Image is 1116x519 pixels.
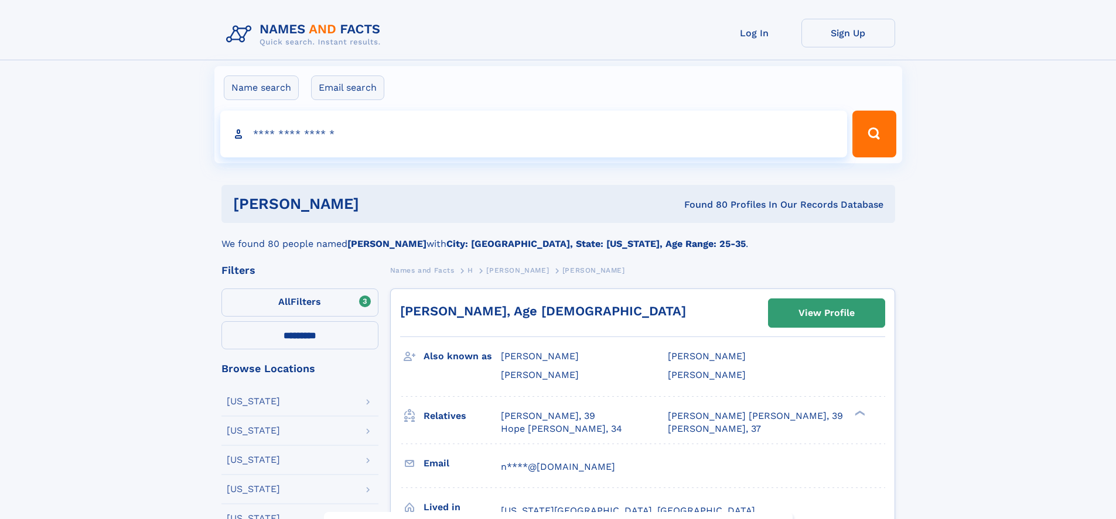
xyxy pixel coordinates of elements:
div: View Profile [798,300,855,326]
h3: Relatives [424,406,501,426]
a: [PERSON_NAME] [PERSON_NAME], 39 [668,410,843,422]
div: Found 80 Profiles In Our Records Database [521,198,883,211]
div: [US_STATE] [227,426,280,435]
h3: Also known as [424,346,501,366]
span: [PERSON_NAME] [562,266,625,274]
b: City: [GEOGRAPHIC_DATA], State: [US_STATE], Age Range: 25-35 [446,238,746,249]
a: Log In [708,19,801,47]
div: Filters [221,265,378,276]
span: [PERSON_NAME] [501,350,579,362]
div: Browse Locations [221,363,378,374]
input: search input [220,111,848,157]
span: [US_STATE][GEOGRAPHIC_DATA], [GEOGRAPHIC_DATA] [501,505,755,516]
label: Filters [221,288,378,317]
a: [PERSON_NAME], 37 [668,422,761,435]
h3: Lived in [424,497,501,517]
span: All [278,296,291,307]
h3: Email [424,453,501,473]
label: Email search [311,75,384,100]
span: H [467,266,473,274]
b: [PERSON_NAME] [347,238,426,249]
div: [US_STATE] [227,397,280,406]
a: Hope [PERSON_NAME], 34 [501,422,622,435]
span: [PERSON_NAME] [668,369,746,380]
a: H [467,263,473,277]
div: We found 80 people named with . [221,223,895,251]
h1: [PERSON_NAME] [233,197,522,211]
label: Name search [224,75,299,100]
img: Logo Names and Facts [221,19,390,50]
div: [US_STATE] [227,455,280,465]
a: [PERSON_NAME], Age [DEMOGRAPHIC_DATA] [400,304,686,318]
div: ❯ [852,409,866,417]
span: [PERSON_NAME] [486,266,549,274]
span: [PERSON_NAME] [501,369,579,380]
a: Names and Facts [390,263,455,277]
span: [PERSON_NAME] [668,350,746,362]
a: [PERSON_NAME] [486,263,549,277]
a: View Profile [769,299,885,327]
div: [US_STATE] [227,484,280,494]
button: Search Button [852,111,896,157]
a: [PERSON_NAME], 39 [501,410,595,422]
a: Sign Up [801,19,895,47]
